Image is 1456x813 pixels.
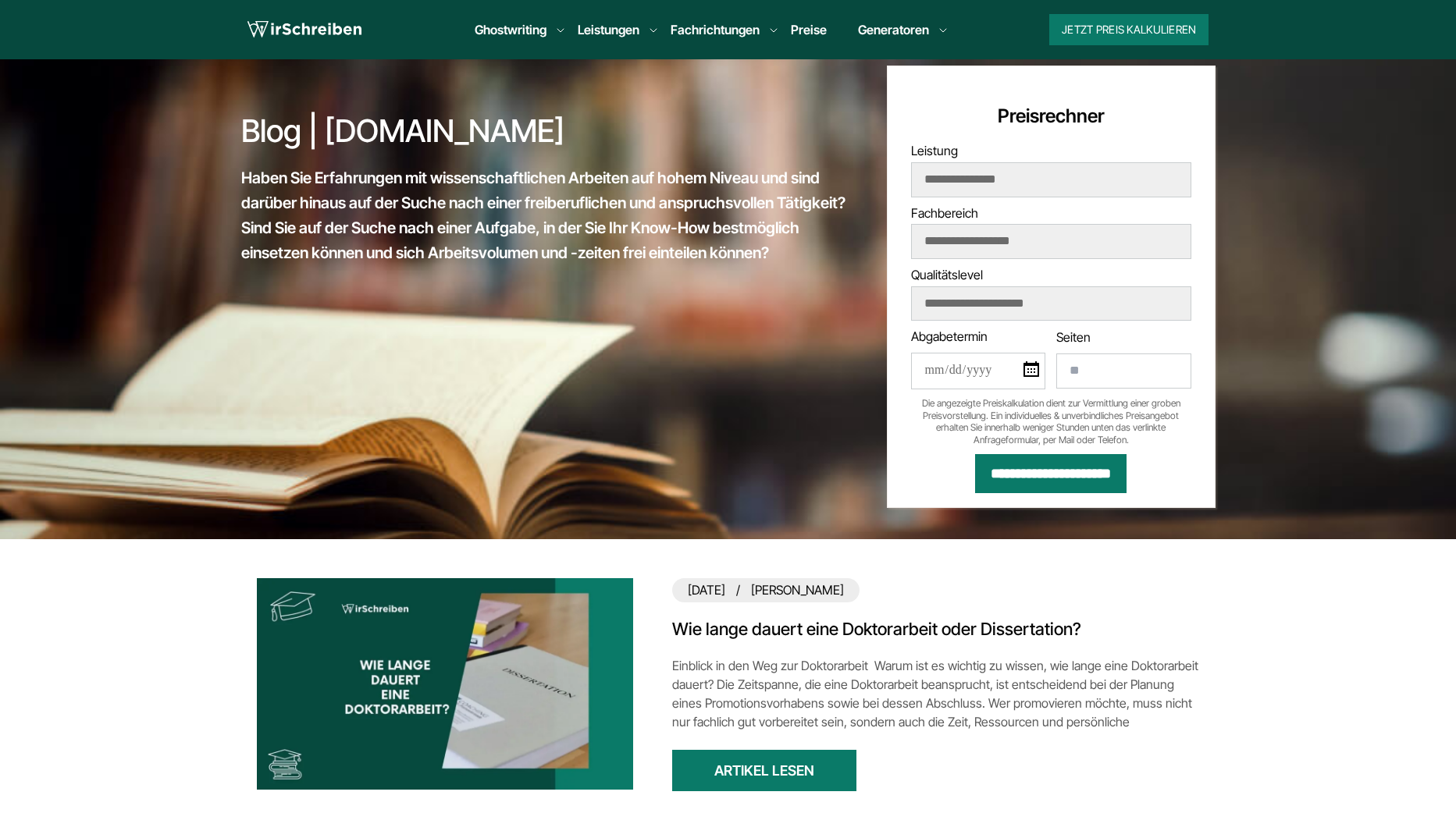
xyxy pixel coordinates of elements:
[257,578,633,790] img: Wie lange dauert eine Doktorarbeit oder Dissertation? | WirSchreiben.at
[912,225,1191,257] select: Fachbereich
[1056,329,1091,345] span: Seiten
[578,20,639,39] a: Leistungen
[672,578,860,602] address: [PERSON_NAME]
[912,163,1191,196] select: Leistung
[672,618,1200,641] a: Wie lange dauert eine Doktorarbeit oder Dissertation?
[241,112,856,150] h1: Blog | [DOMAIN_NAME]
[475,20,546,39] a: Ghostwriting
[241,165,856,265] div: Haben Sie Erfahrungen mit wissenschaftlichen Arbeiten auf hohem Niveau und sind darüber hinaus au...
[858,20,929,39] a: Generatoren
[791,22,827,37] a: Preise
[911,328,1045,389] label: Abgabetermin
[672,750,856,791] a: Artikel lesen
[671,20,760,39] a: Fachrichtungen
[911,267,1191,321] label: Qualitätslevel
[911,205,1191,259] label: Fachbereich
[911,353,1045,389] input: Abgabetermin
[912,287,1191,320] select: Qualitätslevel
[911,104,1191,128] div: Preisrechner
[911,397,1191,446] div: Die angezeigte Preiskalkulation dient zur Vermittlung einer groben Preisvorstellung. Ein individu...
[911,104,1191,493] form: Contact form
[911,143,1191,197] label: Leistung
[247,18,361,41] img: logo wirschreiben
[672,656,1200,750] p: Einblick in den Weg zur Doktorarbeit Warum ist es wichtig zu wissen, wie lange eine Doktorarbeit ...
[688,582,751,598] time: [DATE]
[1049,14,1209,45] button: Jetzt Preis kalkulieren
